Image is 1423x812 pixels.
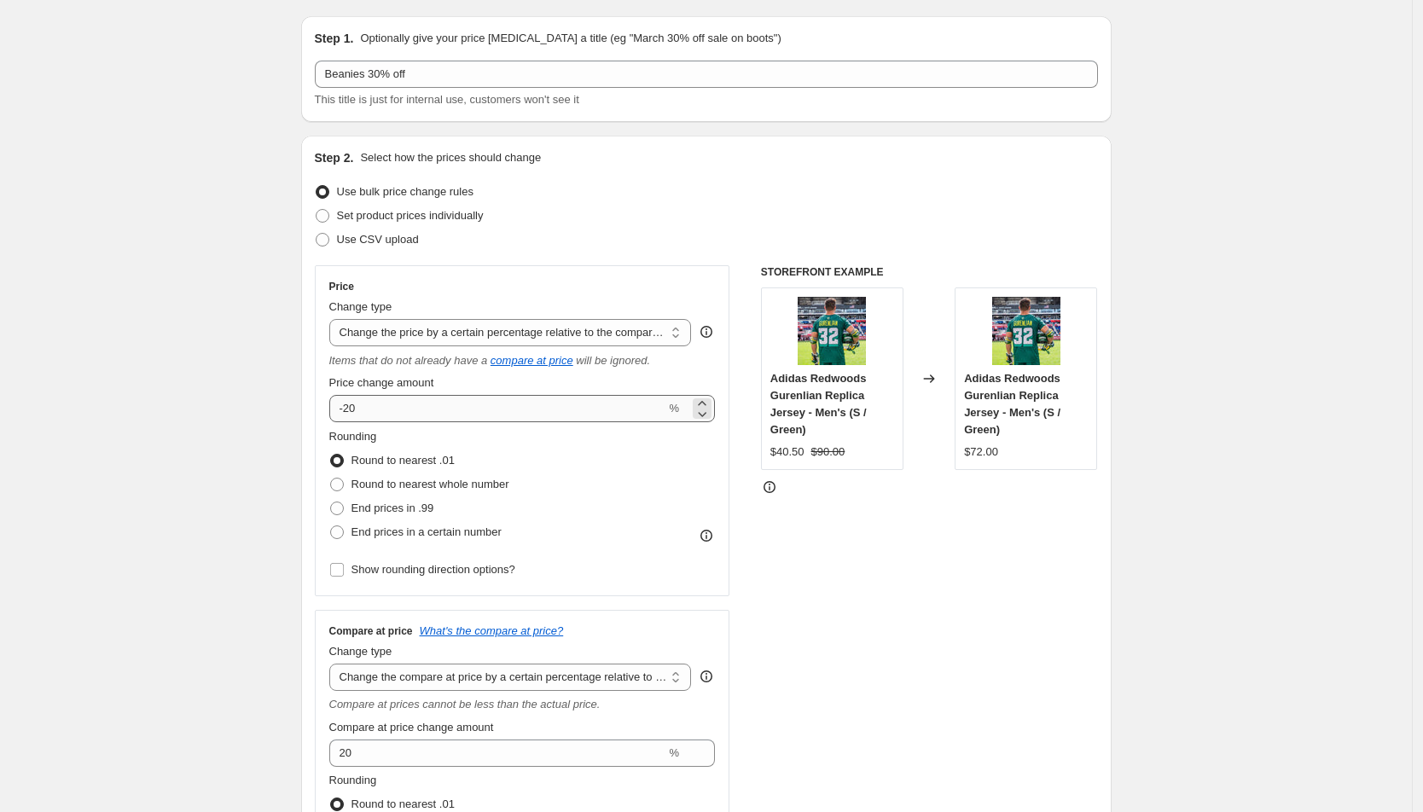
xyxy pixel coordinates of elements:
h3: Compare at price [329,624,413,638]
h3: Price [329,280,354,293]
span: Set product prices individually [337,209,484,222]
img: gurenlian_green_front_80x.jpg [992,297,1060,365]
span: Change type [329,645,392,658]
span: End prices in .99 [351,502,434,514]
span: Adidas Redwoods Gurenlian Replica Jersey - Men's (S / Green) [770,372,867,436]
span: This title is just for internal use, customers won't see it [315,93,579,106]
i: Compare at prices cannot be less than the actual price. [329,698,601,710]
span: Rounding [329,774,377,786]
h2: Step 2. [315,149,354,166]
div: $72.00 [964,444,998,461]
span: Round to nearest .01 [351,797,455,810]
p: Optionally give your price [MEDICAL_DATA] a title (eg "March 30% off sale on boots") [360,30,781,47]
span: Round to nearest whole number [351,478,509,490]
span: % [669,402,679,415]
span: End prices in a certain number [351,525,502,538]
div: $40.50 [770,444,804,461]
span: Price change amount [329,376,434,389]
h6: STOREFRONT EXAMPLE [761,265,1098,279]
i: will be ignored. [576,354,650,367]
img: gurenlian_green_front_80x.jpg [798,297,866,365]
input: 30% off holiday sale [315,61,1098,88]
span: % [669,746,679,759]
span: Adidas Redwoods Gurenlian Replica Jersey - Men's (S / Green) [964,372,1060,436]
span: Compare at price change amount [329,721,494,734]
span: Round to nearest .01 [351,454,455,467]
i: Items that do not already have a [329,354,488,367]
input: 20 [329,739,666,767]
span: Show rounding direction options? [351,563,515,576]
input: -20 [329,395,666,422]
button: What's the compare at price? [420,624,564,637]
h2: Step 1. [315,30,354,47]
strike: $90.00 [811,444,845,461]
div: help [698,323,715,340]
div: help [698,668,715,685]
span: Rounding [329,430,377,443]
p: Select how the prices should change [360,149,541,166]
span: Use CSV upload [337,233,419,246]
button: compare at price [491,354,573,367]
span: Use bulk price change rules [337,185,473,198]
span: Change type [329,300,392,313]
